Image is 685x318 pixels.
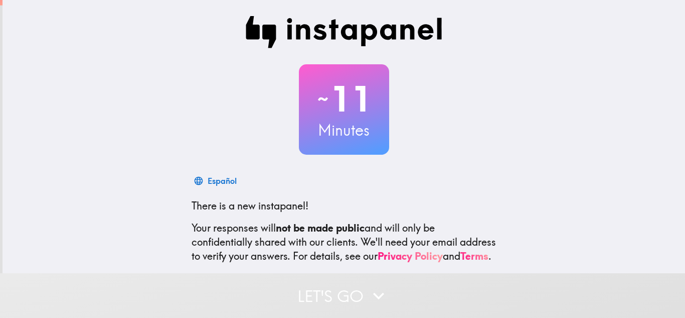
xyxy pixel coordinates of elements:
[246,16,442,48] img: Instapanel
[276,222,365,234] b: not be made public
[192,221,496,263] p: Your responses will and will only be confidentially shared with our clients. We'll need your emai...
[316,84,330,114] span: ~
[299,120,389,141] h3: Minutes
[192,271,496,299] p: This invite is exclusively for you, please do not share it. Complete it soon because spots are li...
[192,171,241,191] button: Español
[192,199,308,212] span: There is a new instapanel!
[299,78,389,120] h2: 11
[460,250,488,262] a: Terms
[208,174,237,188] div: Español
[378,250,443,262] a: Privacy Policy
